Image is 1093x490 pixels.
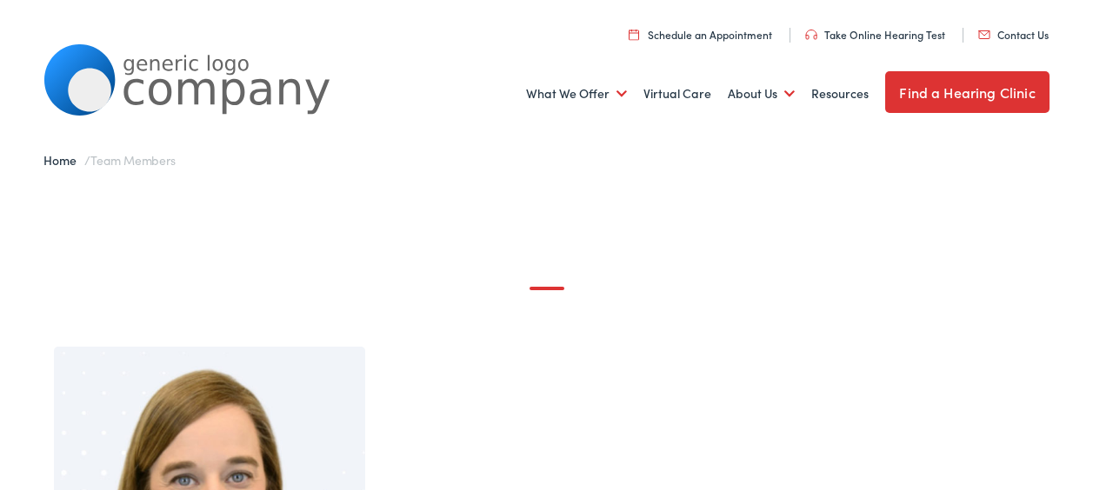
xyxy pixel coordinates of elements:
[629,29,639,40] img: utility icon
[805,27,945,42] a: Take Online Hearing Test
[805,30,817,40] img: utility icon
[978,30,990,39] img: utility icon
[978,27,1049,42] a: Contact Us
[43,151,175,169] span: /
[811,62,869,126] a: Resources
[643,62,711,126] a: Virtual Care
[885,71,1049,113] a: Find a Hearing Clinic
[43,151,84,169] a: Home
[728,62,795,126] a: About Us
[629,27,772,42] a: Schedule an Appointment
[90,151,175,169] span: Team Members
[526,62,627,126] a: What We Offer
